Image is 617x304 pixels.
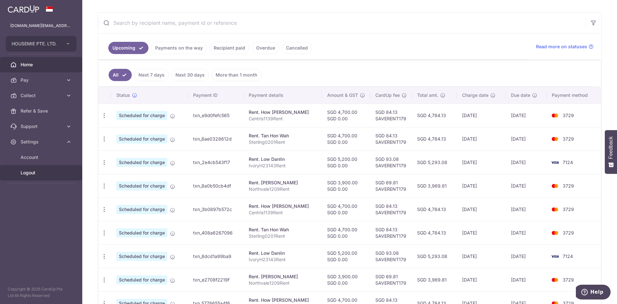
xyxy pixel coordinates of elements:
td: SGD 4,700.00 SGD 0.00 [322,104,370,127]
img: Bank Card [549,112,561,119]
a: Payments on the way [151,42,207,54]
td: [DATE] [506,174,547,198]
td: txn_8dcd1a99ba9 [188,244,244,268]
span: 3729 [563,207,574,212]
p: Northvale1209Rent [249,186,317,192]
td: [DATE] [506,104,547,127]
td: SGD 3,900.00 SGD 0.00 [322,268,370,291]
img: Bank Card [549,206,561,213]
div: Rent. [PERSON_NAME] [249,273,317,280]
td: SGD 84.13 SAVERENT179 [370,104,412,127]
p: Sterling0201Rent [249,233,317,239]
a: Cancelled [282,42,312,54]
td: [DATE] [457,221,505,244]
td: txn_8a0b50cb4df [188,174,244,198]
span: Scheduled for charge [116,228,167,237]
span: Scheduled for charge [116,252,167,261]
span: 7124 [563,160,573,165]
span: Amount & GST [327,92,358,98]
td: [DATE] [457,174,505,198]
img: CardUp [8,5,39,13]
td: txn_e9d0fefc565 [188,104,244,127]
div: Rent. Tan Hon Wah [249,226,317,233]
td: txn_e2708f2219f [188,268,244,291]
td: SGD 84.13 SAVERENT179 [370,127,412,151]
img: Bank Card [549,253,561,260]
td: SGD 4,784.13 [412,198,457,221]
td: SGD 5,200.00 SGD 0.00 [322,244,370,268]
td: SGD 4,700.00 SGD 0.00 [322,221,370,244]
td: [DATE] [457,104,505,127]
a: Read more on statuses [536,43,594,50]
a: Next 7 days [134,69,169,81]
td: SGD 3,900.00 SGD 0.00 [322,174,370,198]
td: txn_408a6267096 [188,221,244,244]
input: Search by recipient name, payment id or reference [98,13,586,33]
span: Total amt. [417,92,438,98]
td: SGD 4,784.13 [412,104,457,127]
span: Scheduled for charge [116,158,167,167]
p: Centris1139Rent [249,209,317,216]
div: Rent. Low Danlin [249,156,317,162]
span: Scheduled for charge [116,205,167,214]
a: Overdue [252,42,279,54]
div: Rent. Low Danlin [249,250,317,256]
span: Settings [21,139,63,145]
td: SGD 69.81 SAVERENT179 [370,268,412,291]
td: [DATE] [506,198,547,221]
th: Payment details [244,87,322,104]
span: HOUSEMIE PTE. LTD. [12,41,59,47]
td: [DATE] [506,268,547,291]
div: Rent. How [PERSON_NAME] [249,109,317,115]
span: 3729 [563,113,574,118]
td: SGD 84.13 SAVERENT179 [370,221,412,244]
td: [DATE] [457,244,505,268]
td: SGD 4,700.00 SGD 0.00 [322,198,370,221]
span: 3729 [563,277,574,282]
th: Payment method [547,87,601,104]
span: Support [21,123,63,130]
span: 7124 [563,253,573,259]
span: Status [116,92,130,98]
img: Bank Card [549,159,561,166]
button: HOUSEMIE PTE. LTD. [6,36,76,51]
span: 3729 [563,230,574,235]
span: Pay [21,77,63,83]
td: [DATE] [457,151,505,174]
p: IvoryH23143Rent [249,162,317,169]
td: [DATE] [506,221,547,244]
span: Feedback [608,136,614,159]
img: Bank Card [549,229,561,237]
img: Bank Card [549,276,561,284]
span: Logout [21,170,63,176]
td: txn_2e4cb543f17 [188,151,244,174]
span: Read more on statuses [536,43,587,50]
td: [DATE] [506,244,547,268]
div: Rent. How [PERSON_NAME] [249,203,317,209]
td: SGD 4,700.00 SGD 0.00 [322,127,370,151]
span: Scheduled for charge [116,181,167,190]
td: [DATE] [457,198,505,221]
span: Collect [21,92,63,99]
div: Rent. How [PERSON_NAME] [249,297,317,303]
div: Rent. [PERSON_NAME] [249,180,317,186]
p: Sterling0201Rent [249,139,317,145]
a: Upcoming [108,42,148,54]
td: [DATE] [457,127,505,151]
span: Account [21,154,63,161]
a: Recipient paid [210,42,249,54]
td: SGD 93.08 SAVERENT179 [370,151,412,174]
td: SGD 5,200.00 SGD 0.00 [322,151,370,174]
td: txn_6ae0328612d [188,127,244,151]
span: Scheduled for charge [116,275,167,284]
a: Next 30 days [171,69,209,81]
span: Scheduled for charge [116,134,167,143]
td: SGD 93.08 SAVERENT179 [370,244,412,268]
span: CardUp fee [375,92,400,98]
td: SGD 69.81 SAVERENT179 [370,174,412,198]
td: SGD 4,784.13 [412,221,457,244]
td: SGD 5,293.08 [412,244,457,268]
span: Scheduled for charge [116,111,167,120]
td: [DATE] [457,268,505,291]
td: [DATE] [506,151,547,174]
